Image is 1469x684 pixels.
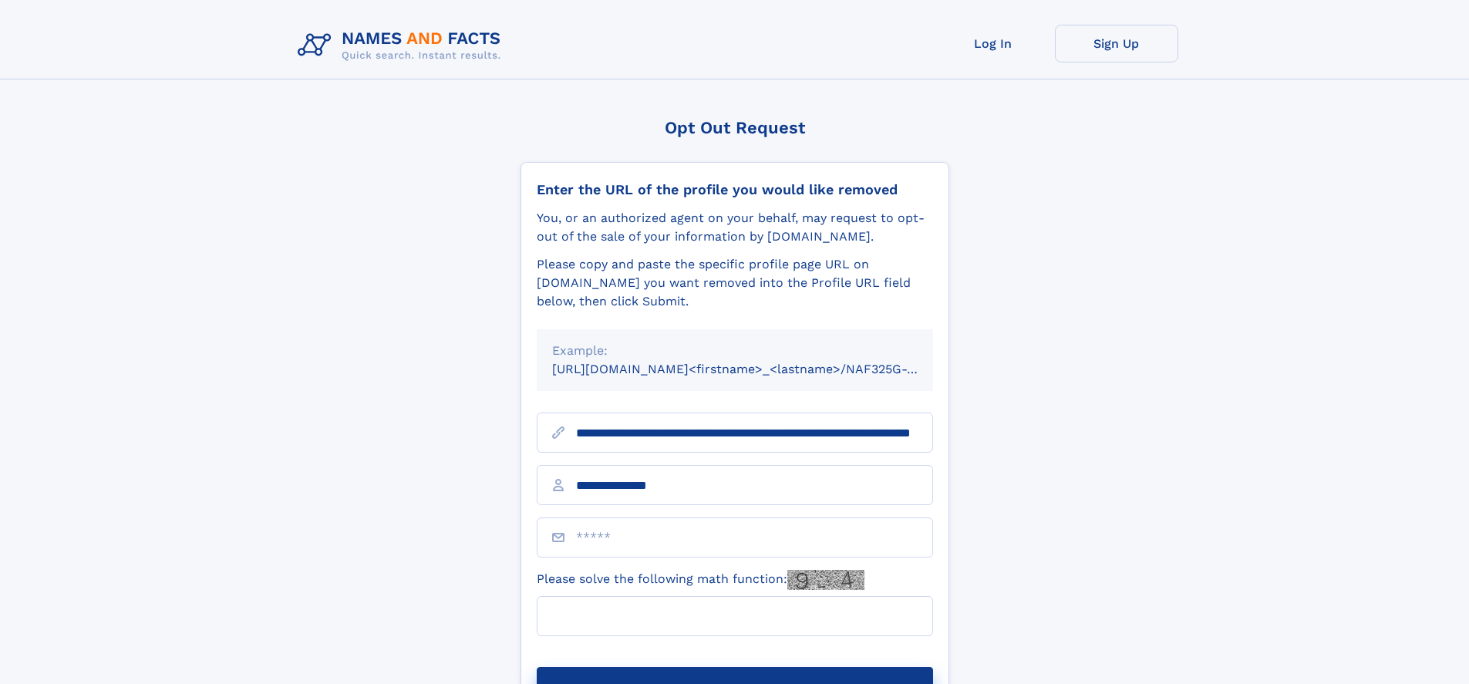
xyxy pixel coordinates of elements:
[552,362,962,376] small: [URL][DOMAIN_NAME]<firstname>_<lastname>/NAF325G-xxxxxxxx
[521,118,949,137] div: Opt Out Request
[537,570,864,590] label: Please solve the following math function:
[537,255,933,311] div: Please copy and paste the specific profile page URL on [DOMAIN_NAME] you want removed into the Pr...
[552,342,918,360] div: Example:
[537,209,933,246] div: You, or an authorized agent on your behalf, may request to opt-out of the sale of your informatio...
[537,181,933,198] div: Enter the URL of the profile you would like removed
[932,25,1055,62] a: Log In
[291,25,514,66] img: Logo Names and Facts
[1055,25,1178,62] a: Sign Up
